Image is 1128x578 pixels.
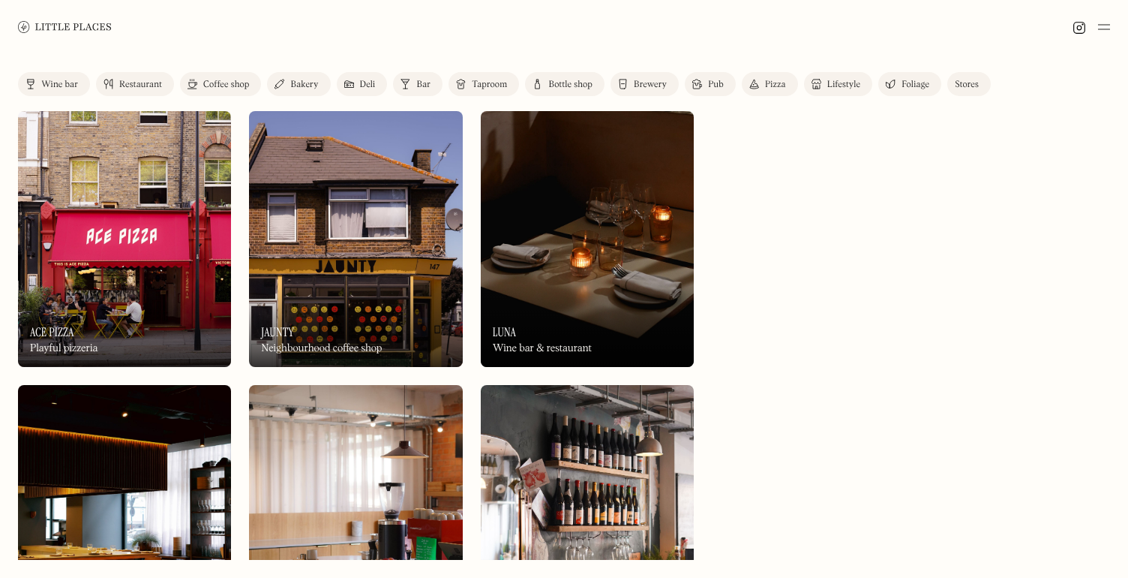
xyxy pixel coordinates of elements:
[261,325,294,339] h3: Jaunty
[18,72,90,96] a: Wine bar
[337,72,388,96] a: Deli
[249,111,462,367] a: JauntyJauntyJauntyNeighbourhood coffee shop
[30,325,74,339] h3: Ace Pizza
[393,72,442,96] a: Bar
[448,72,519,96] a: Taproom
[634,80,667,89] div: Brewery
[765,80,786,89] div: Pizza
[955,80,979,89] div: Stores
[18,111,231,367] img: Ace Pizza
[901,80,929,89] div: Foliage
[493,342,592,355] div: Wine bar & restaurant
[804,72,872,96] a: Lifestyle
[708,80,724,89] div: Pub
[548,80,592,89] div: Bottle shop
[249,111,462,367] img: Jaunty
[685,72,736,96] a: Pub
[18,111,231,367] a: Ace PizzaAce PizzaAce PizzaPlayful pizzeria
[481,111,694,367] img: Luna
[493,325,516,339] h3: Luna
[947,72,991,96] a: Stores
[290,80,318,89] div: Bakery
[472,80,507,89] div: Taproom
[41,80,78,89] div: Wine bar
[96,72,174,96] a: Restaurant
[416,80,430,89] div: Bar
[360,80,376,89] div: Deli
[878,72,941,96] a: Foliage
[742,72,798,96] a: Pizza
[525,72,604,96] a: Bottle shop
[180,72,261,96] a: Coffee shop
[481,111,694,367] a: LunaLunaLunaWine bar & restaurant
[30,342,98,355] div: Playful pizzeria
[267,72,330,96] a: Bakery
[119,80,162,89] div: Restaurant
[203,80,249,89] div: Coffee shop
[827,80,860,89] div: Lifestyle
[610,72,679,96] a: Brewery
[261,342,382,355] div: Neighbourhood coffee shop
